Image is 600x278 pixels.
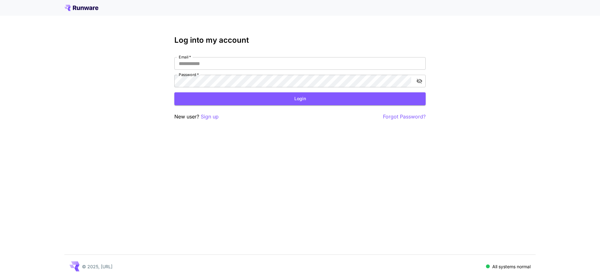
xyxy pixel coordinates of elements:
[174,36,426,45] h3: Log into my account
[383,113,426,121] button: Forgot Password?
[174,92,426,105] button: Login
[179,54,191,60] label: Email
[174,113,219,121] p: New user?
[82,263,112,270] p: © 2025, [URL]
[201,113,219,121] button: Sign up
[414,75,425,87] button: toggle password visibility
[492,263,531,270] p: All systems normal
[179,72,199,77] label: Password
